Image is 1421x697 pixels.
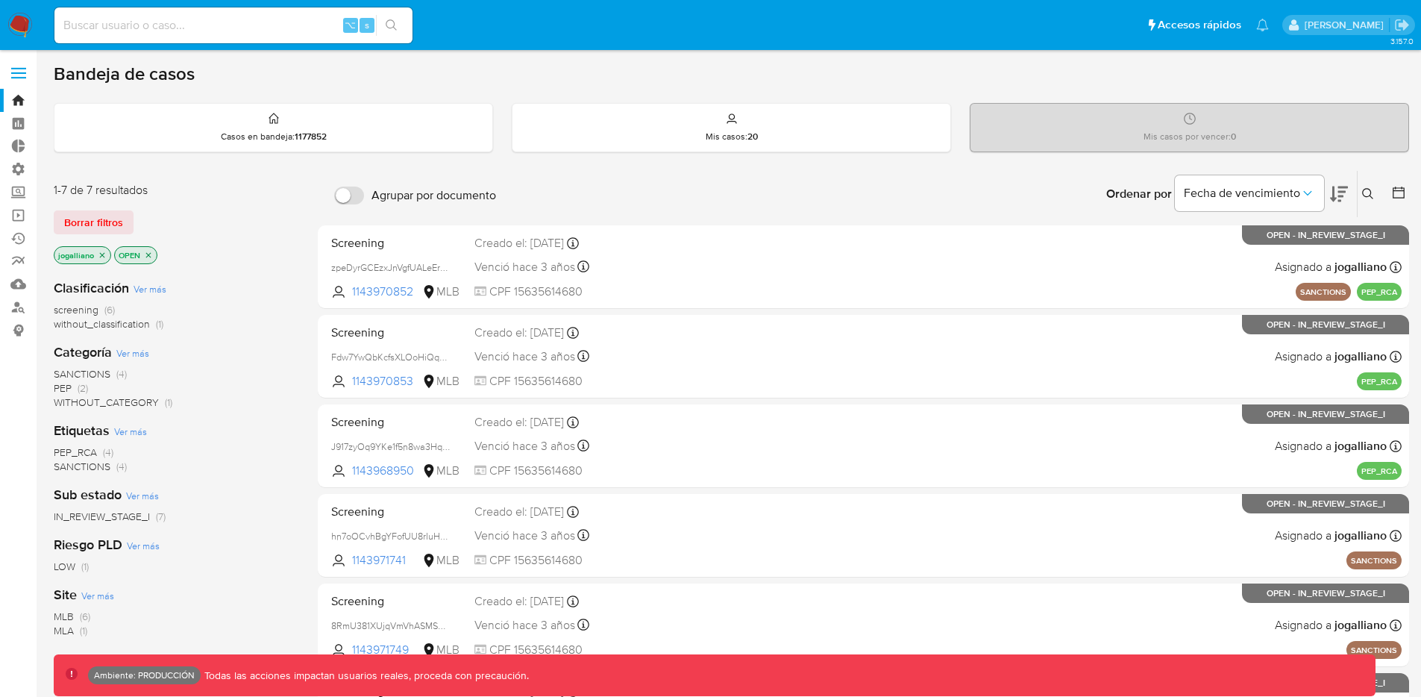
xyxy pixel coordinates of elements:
p: Todas las acciones impactan usuarios reales, proceda con precaución. [201,669,529,683]
button: search-icon [376,15,407,36]
a: Notificaciones [1256,19,1269,31]
p: joaquin.galliano@mercadolibre.com [1305,18,1389,32]
a: Salir [1394,17,1410,33]
span: s [365,18,369,32]
input: Buscar usuario o caso... [54,16,413,35]
span: ⌥ [345,18,356,32]
p: Ambiente: PRODUCCIÓN [94,672,195,678]
span: Accesos rápidos [1158,17,1241,33]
